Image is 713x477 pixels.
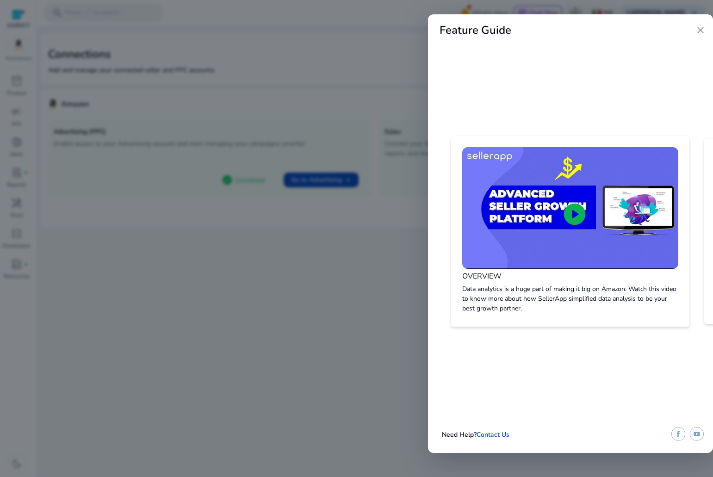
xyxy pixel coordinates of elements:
[462,284,678,313] p: Data analytics is a huge part of making it big on Amazon. Watch this video to know more about how...
[440,24,511,37] h2: Feature Guide
[477,430,509,439] a: Contact Us
[442,431,509,439] h5: Need Help?
[462,272,678,281] h4: OVERVIEW
[562,201,588,227] span: play_circle
[695,25,706,36] span: close
[462,147,678,269] img: sddefault.jpg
